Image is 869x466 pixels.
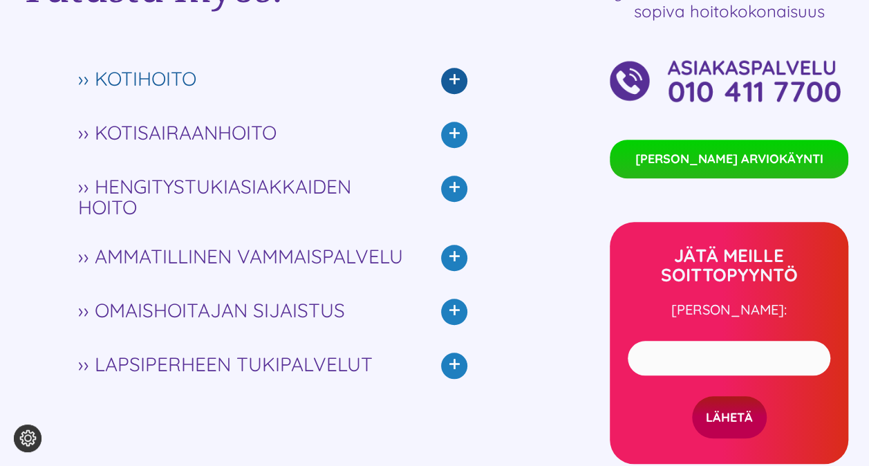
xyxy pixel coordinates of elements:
a: ›› HENGITYSTUKIASIAKKAIDEN HOITO [78,162,468,232]
a: Asset 1 [610,55,848,73]
button: Evästeasetukset [14,425,41,452]
span: ›› HENGITYSTUKIASIAKKAIDEN HOITO [78,176,411,218]
input: LÄHETÄ [692,396,767,438]
a: ›› AMMATILLINEN VAMMAISPALVELU [78,231,468,285]
span: ›› KOTIHOITO [78,68,411,89]
span: ›› KOTISAIRAANHOITO [78,122,411,143]
a: ›› KOTIHOITO [78,54,468,108]
a: ›› LAPSIPERHEEN TUKIPALVELUT [78,339,468,393]
a: ›› KOTISAIRAANHOITO [78,108,468,162]
p: [PERSON_NAME]: [617,299,841,320]
a: [PERSON_NAME] ARVIOKÄYNTI [610,140,848,178]
span: [PERSON_NAME] ARVIOKÄYNTI [635,150,823,168]
strong: JÄTÄ MEILLE SOITTOPYYNTÖ [661,244,798,287]
a: ›› OMAISHOITAJAN SIJAISTUS [78,285,468,339]
span: ›› AMMATILLINEN VAMMAISPALVELU [78,246,411,267]
span: ›› OMAISHOITAJAN SIJAISTUS [78,300,411,321]
span: ›› LAPSIPERHEEN TUKIPALVELUT [78,354,411,375]
form: Yhteydenottolomake [628,334,830,438]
